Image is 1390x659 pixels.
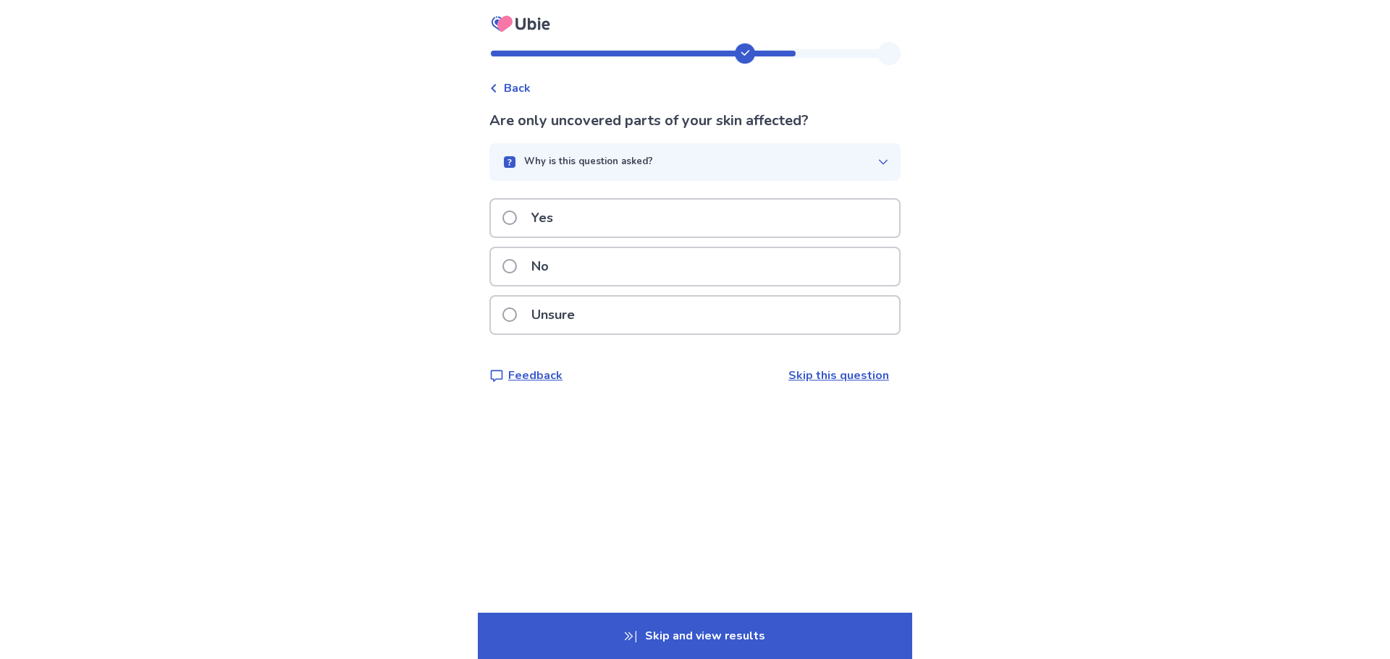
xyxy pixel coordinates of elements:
button: Why is this question asked? [489,143,901,181]
p: Yes [523,200,562,237]
a: Feedback [489,367,563,384]
p: Skip and view results [478,613,912,659]
p: No [523,248,557,285]
span: Back [504,80,531,97]
p: Are only uncovered parts of your skin affected? [489,110,901,132]
p: Why is this question asked? [524,155,653,169]
a: Skip this question [788,367,889,383]
p: Feedback [508,367,563,384]
p: Unsure [523,297,584,333]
